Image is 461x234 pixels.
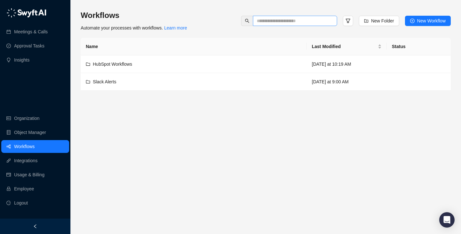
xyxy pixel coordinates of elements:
[371,17,394,24] span: New Folder
[86,79,90,84] span: folder
[33,224,37,229] span: left
[14,140,35,153] a: Workflows
[14,168,44,181] a: Usage & Billing
[14,25,48,38] a: Meetings & Calls
[14,39,44,52] a: Approval Tasks
[93,62,132,67] span: HubSpot Workflows
[14,54,29,66] a: Insights
[245,19,249,23] span: search
[6,8,46,18] img: logo-05li4sbe.png
[81,25,187,30] span: Automate your processes with workflows.
[439,212,455,228] div: Open Intercom Messenger
[81,10,187,21] h3: Workflows
[14,126,46,139] a: Object Manager
[405,16,451,26] button: New Workflow
[364,19,368,23] span: folder-add
[387,38,451,55] th: Status
[307,55,387,73] td: [DATE] at 10:19 AM
[359,16,399,26] button: New Folder
[307,38,387,55] th: Last Modified
[93,79,116,84] span: Slack Alerts
[14,196,28,209] span: Logout
[14,182,34,195] a: Employee
[81,38,307,55] th: Name
[410,19,415,23] span: plus-circle
[14,112,39,125] a: Organization
[164,25,187,30] a: Learn more
[14,154,37,167] a: Integrations
[307,73,387,91] td: [DATE] at 9:00 AM
[417,17,446,24] span: New Workflow
[86,62,90,66] span: folder
[312,43,376,50] span: Last Modified
[6,201,11,205] span: logout
[345,18,351,23] span: filter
